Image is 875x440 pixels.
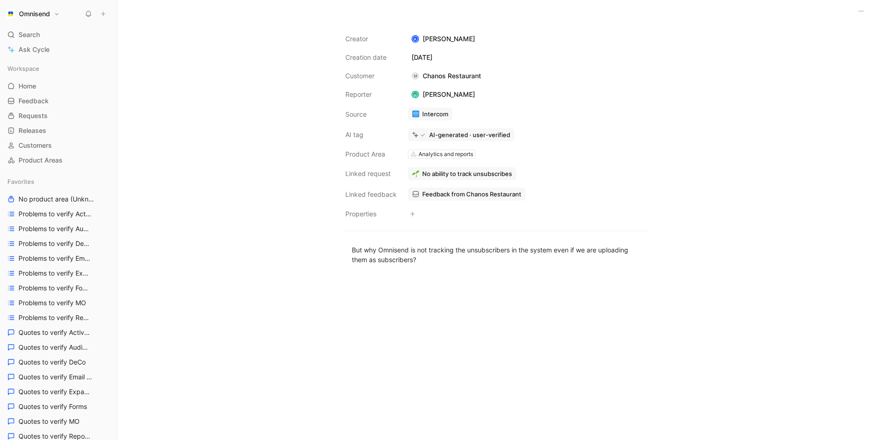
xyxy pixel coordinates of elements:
a: Problems to verify Audience [4,222,113,236]
div: Search [4,28,113,42]
a: Quotes to verify DeCo [4,355,113,369]
span: Problems to verify Expansion [19,269,93,278]
a: Problems to verify DeCo [4,237,113,251]
span: Quotes to verify Expansion [19,387,92,396]
a: Problems to verify Expansion [4,266,113,280]
div: Favorites [4,175,113,189]
a: Quotes to verify Email builder [4,370,113,384]
span: Problems to verify Email Builder [19,254,94,263]
span: Requests [19,111,48,120]
a: Requests [4,109,113,123]
span: Quotes to verify Forms [19,402,87,411]
div: Chanos Restaurant [408,70,485,82]
a: Quotes to verify Audience [4,340,113,354]
span: Problems to verify MO [19,298,86,308]
div: Product Area [345,149,397,160]
div: Analytics and reports [419,150,473,159]
a: Problems to verify Forms [4,281,113,295]
img: 🌱 [412,170,419,177]
div: Workspace [4,62,113,75]
a: Quotes to verify MO [4,415,113,428]
span: Problems to verify Activation [19,209,93,219]
a: Ask Cycle [4,43,113,57]
a: Customers [4,138,113,152]
a: Releases [4,124,113,138]
span: Favorites [7,177,34,186]
span: Feedback from Chanos Restaurant [422,190,521,198]
div: But why Omnisend is not tracking the unsubscribers in the system even if we are uploading them as... [352,245,641,264]
span: Workspace [7,64,39,73]
a: Quotes to verify Expansion [4,385,113,399]
span: Quotes to verify MO [19,417,80,426]
span: Quotes to verify Audience [19,343,91,352]
span: Home [19,82,36,91]
img: Omnisend [6,9,15,19]
span: Search [19,29,40,40]
a: Intercom [408,107,452,120]
span: Releases [19,126,46,135]
img: avatar [412,92,419,98]
div: AI tag [345,129,397,140]
span: Problems to verify Forms [19,283,90,293]
a: Problems to verify MO [4,296,113,310]
a: Feedback [4,94,113,108]
span: Problems to verify Reporting [19,313,92,322]
a: Home [4,79,113,93]
div: Customer [345,70,397,82]
h1: Omnisend [19,10,50,18]
a: Product Areas [4,153,113,167]
a: Problems to verify Reporting [4,311,113,325]
a: No product area (Unknowns) [4,192,113,206]
a: Quotes to verify Activation [4,326,113,339]
span: Customers [19,141,52,150]
div: Linked feedback [345,189,397,200]
div: M [412,72,419,80]
div: Properties [345,208,397,220]
span: Quotes to verify DeCo [19,358,86,367]
div: Creator [345,33,397,44]
div: Creation date [345,52,397,63]
div: Reporter [345,89,397,100]
span: Feedback [19,96,49,106]
div: Linked request [345,168,397,179]
span: No product area (Unknowns) [19,195,95,204]
span: Quotes to verify Activation [19,328,91,337]
div: [PERSON_NAME] [408,33,647,44]
span: Ask Cycle [19,44,50,55]
a: Problems to verify Email Builder [4,251,113,265]
div: [DATE] [408,52,647,63]
a: Problems to verify Activation [4,207,113,221]
button: 🌱No ability to track unsubscribes [408,167,516,180]
span: Problems to verify Audience [19,224,92,233]
div: Source [345,109,397,120]
span: Product Areas [19,156,62,165]
div: [PERSON_NAME] [408,89,479,100]
button: OmnisendOmnisend [4,7,62,20]
span: Quotes to verify Email builder [19,372,93,382]
div: AI-generated · user-verified [429,131,510,139]
span: No ability to track unsubscribes [422,170,512,178]
a: Quotes to verify Forms [4,400,113,414]
div: A [412,36,419,42]
span: Problems to verify DeCo [19,239,90,248]
a: Feedback from Chanos Restaurant [408,188,525,201]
